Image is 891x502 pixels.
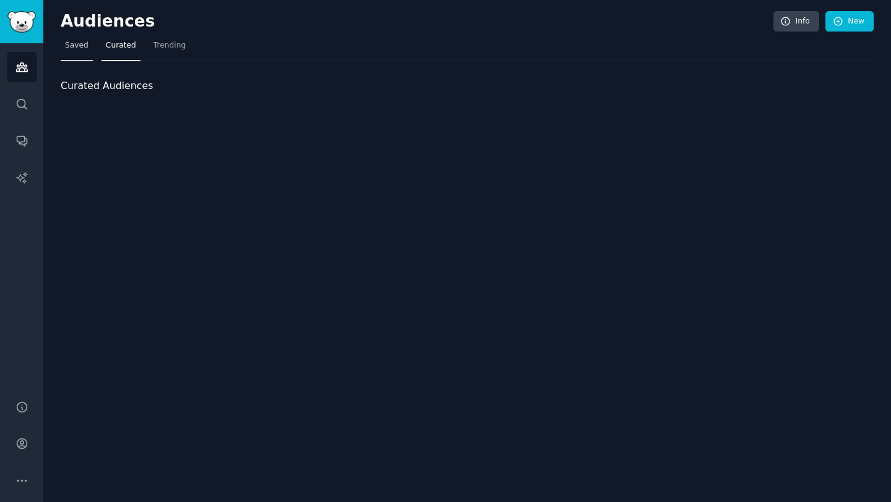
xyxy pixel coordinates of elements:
a: Curated [101,36,140,61]
span: Curated [106,40,136,51]
a: Info [773,11,819,32]
a: Saved [61,36,93,61]
span: Trending [153,40,186,51]
span: Curated Audiences [61,79,153,94]
span: Saved [65,40,88,51]
img: GummySearch logo [7,11,36,33]
a: New [825,11,874,32]
h2: Audiences [61,12,773,32]
a: Trending [149,36,190,61]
